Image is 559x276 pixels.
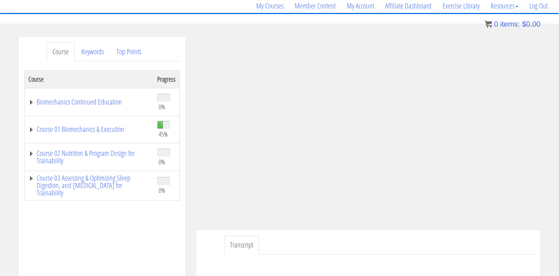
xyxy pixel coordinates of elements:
[28,150,150,164] a: Course 02 Nutrition & Program Design for Trainability
[159,158,165,166] span: 0%
[159,103,165,111] span: 0%
[485,20,492,28] img: icon11.png
[25,70,154,88] th: Course
[47,42,75,61] a: Course
[153,70,180,88] th: Progress
[522,20,526,28] span: $
[75,42,110,61] a: Keywords
[159,186,165,194] span: 0%
[111,42,147,61] a: Top Points
[522,20,541,28] bdi: 0.00
[159,130,168,138] span: 45%
[224,236,259,255] a: Transcript
[494,20,498,28] span: 0
[28,174,150,197] a: Course 03 Assessing & Optimizing Sleep Digestion, and [MEDICAL_DATA] for Trainability
[28,98,150,106] a: Biomechanics Continued Education
[28,126,150,133] a: Course 01 Biomechanics & Execution
[500,20,520,28] span: items:
[485,20,541,28] a: 0 items: $0.00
